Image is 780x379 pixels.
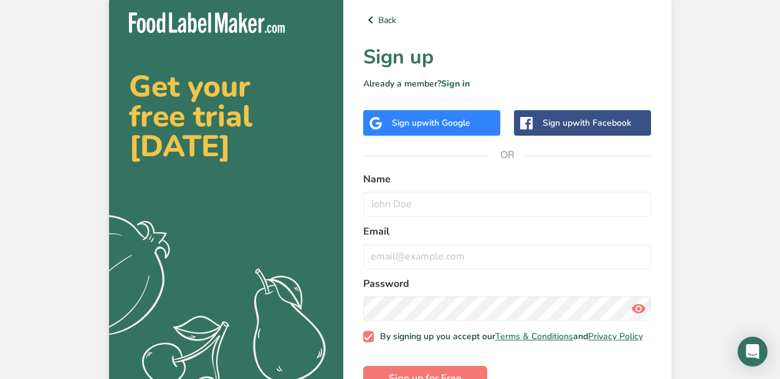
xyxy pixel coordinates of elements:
div: Sign up [392,116,470,129]
div: Sign up [543,116,631,129]
div: Open Intercom Messenger [738,337,768,367]
span: By signing up you accept our and [374,331,643,342]
a: Privacy Policy [588,330,643,342]
span: with Google [422,117,470,129]
h2: Get your free trial [DATE] [129,72,323,161]
a: Terms & Conditions [495,330,573,342]
input: email@example.com [363,244,652,269]
img: Food Label Maker [129,12,285,33]
span: OR [488,136,526,174]
h1: Sign up [363,42,652,72]
label: Email [363,224,652,239]
a: Back [363,12,652,27]
span: with Facebook [573,117,631,129]
a: Sign in [441,78,470,90]
label: Password [363,276,652,291]
label: Name [363,172,652,187]
p: Already a member? [363,77,652,90]
input: John Doe [363,192,652,217]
